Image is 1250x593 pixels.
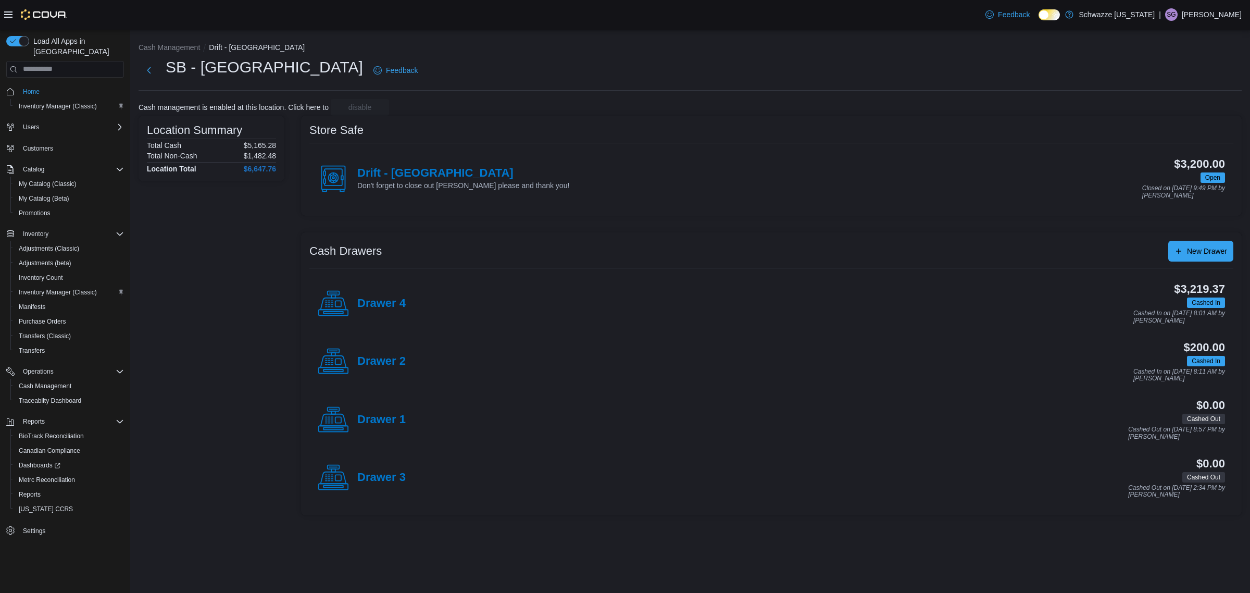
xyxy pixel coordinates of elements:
[19,163,124,176] span: Catalog
[19,180,77,188] span: My Catalog (Classic)
[139,43,200,52] button: Cash Management
[15,488,124,501] span: Reports
[15,380,124,392] span: Cash Management
[147,124,242,137] h3: Location Summary
[19,461,60,470] span: Dashboards
[1184,341,1225,354] h3: $200.00
[15,192,124,205] span: My Catalog (Beta)
[19,525,49,537] a: Settings
[1187,246,1227,256] span: New Drawer
[19,447,80,455] span: Canadian Compliance
[15,271,67,284] a: Inventory Count
[15,444,84,457] a: Canadian Compliance
[15,344,124,357] span: Transfers
[19,382,71,390] span: Cash Management
[10,502,128,516] button: [US_STATE] CCRS
[15,315,124,328] span: Purchase Orders
[15,444,124,457] span: Canadian Compliance
[244,165,276,173] h4: $6,647.76
[357,471,406,485] h4: Drawer 3
[1133,368,1225,382] p: Cashed In on [DATE] 8:11 AM by [PERSON_NAME]
[23,417,45,426] span: Reports
[2,120,128,134] button: Users
[15,474,124,486] span: Metrc Reconciliation
[15,380,76,392] a: Cash Management
[19,332,71,340] span: Transfers (Classic)
[209,43,305,52] button: Drift - [GEOGRAPHIC_DATA]
[10,458,128,473] a: Dashboards
[1182,8,1242,21] p: [PERSON_NAME]
[23,88,40,96] span: Home
[19,476,75,484] span: Metrc Reconciliation
[19,524,124,537] span: Settings
[2,523,128,538] button: Settings
[15,394,124,407] span: Traceabilty Dashboard
[147,141,181,150] h6: Total Cash
[29,36,124,57] span: Load All Apps in [GEOGRAPHIC_DATA]
[19,415,49,428] button: Reports
[1201,172,1225,183] span: Open
[1187,414,1220,424] span: Cashed Out
[10,343,128,358] button: Transfers
[10,300,128,314] button: Manifests
[10,191,128,206] button: My Catalog (Beta)
[19,415,124,428] span: Reports
[19,244,79,253] span: Adjustments (Classic)
[2,227,128,241] button: Inventory
[10,473,128,487] button: Metrc Reconciliation
[2,162,128,177] button: Catalog
[981,4,1034,25] a: Feedback
[15,503,77,515] a: [US_STATE] CCRS
[23,144,53,153] span: Customers
[19,303,45,311] span: Manifests
[15,394,85,407] a: Traceabilty Dashboard
[15,178,81,190] a: My Catalog (Classic)
[19,397,81,405] span: Traceabilty Dashboard
[19,259,71,267] span: Adjustments (beta)
[15,474,79,486] a: Metrc Reconciliation
[2,141,128,156] button: Customers
[348,102,371,113] span: disable
[19,365,124,378] span: Operations
[19,347,45,355] span: Transfers
[19,432,84,440] span: BioTrack Reconciliation
[10,487,128,502] button: Reports
[1192,356,1220,366] span: Cashed In
[21,9,67,20] img: Cova
[19,142,57,155] a: Customers
[15,301,124,313] span: Manifests
[15,257,76,269] a: Adjustments (beta)
[10,379,128,393] button: Cash Management
[10,314,128,329] button: Purchase Orders
[139,60,159,81] button: Next
[10,429,128,443] button: BioTrack Reconciliation
[357,413,406,427] h4: Drawer 1
[10,443,128,458] button: Canadian Compliance
[23,230,48,238] span: Inventory
[15,257,124,269] span: Adjustments (beta)
[10,177,128,191] button: My Catalog (Classic)
[19,365,58,378] button: Operations
[10,329,128,343] button: Transfers (Classic)
[19,102,97,110] span: Inventory Manager (Classic)
[1174,283,1225,295] h3: $3,219.37
[357,180,569,191] p: Don't forget to close out [PERSON_NAME] please and thank you!
[19,142,124,155] span: Customers
[1196,458,1225,470] h3: $0.00
[15,488,45,501] a: Reports
[2,414,128,429] button: Reports
[1196,399,1225,412] h3: $0.00
[1205,173,1220,182] span: Open
[1174,158,1225,170] h3: $3,200.00
[10,270,128,285] button: Inventory Count
[10,206,128,220] button: Promotions
[15,242,83,255] a: Adjustments (Classic)
[244,152,276,160] p: $1,482.48
[244,141,276,150] p: $5,165.28
[139,103,329,112] p: Cash management is enabled at this location. Click here to
[147,165,196,173] h4: Location Total
[19,317,66,326] span: Purchase Orders
[15,430,88,442] a: BioTrack Reconciliation
[15,344,49,357] a: Transfers
[357,355,406,368] h4: Drawer 2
